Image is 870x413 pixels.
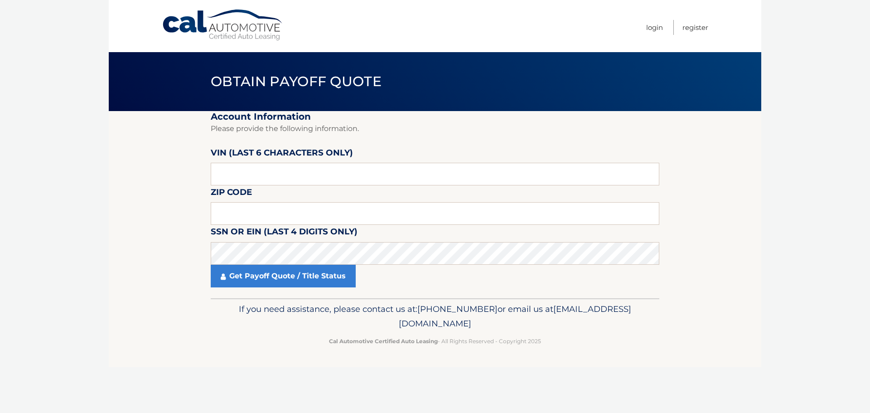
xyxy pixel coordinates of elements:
span: [PHONE_NUMBER] [417,304,498,314]
h2: Account Information [211,111,659,122]
p: If you need assistance, please contact us at: or email us at [217,302,653,331]
p: Please provide the following information. [211,122,659,135]
p: - All Rights Reserved - Copyright 2025 [217,336,653,346]
label: VIN (last 6 characters only) [211,146,353,163]
strong: Cal Automotive Certified Auto Leasing [329,338,438,345]
a: Register [682,20,708,35]
a: Get Payoff Quote / Title Status [211,265,356,287]
label: Zip Code [211,185,252,202]
label: SSN or EIN (last 4 digits only) [211,225,358,242]
a: Cal Automotive [162,9,284,41]
a: Login [646,20,663,35]
span: Obtain Payoff Quote [211,73,382,90]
